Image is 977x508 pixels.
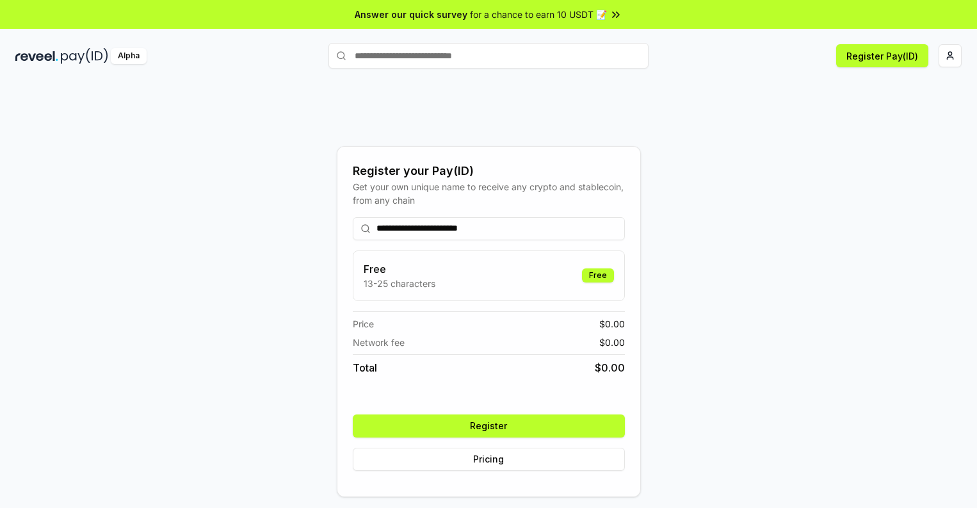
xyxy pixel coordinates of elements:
[364,277,435,290] p: 13-25 characters
[353,360,377,375] span: Total
[61,48,108,64] img: pay_id
[353,448,625,471] button: Pricing
[353,414,625,438] button: Register
[595,360,625,375] span: $ 0.00
[15,48,58,64] img: reveel_dark
[111,48,147,64] div: Alpha
[353,180,625,207] div: Get your own unique name to receive any crypto and stablecoin, from any chain
[364,261,435,277] h3: Free
[470,8,607,21] span: for a chance to earn 10 USDT 📝
[353,336,405,349] span: Network fee
[353,317,374,331] span: Price
[353,162,625,180] div: Register your Pay(ID)
[836,44,928,67] button: Register Pay(ID)
[599,336,625,349] span: $ 0.00
[355,8,467,21] span: Answer our quick survey
[599,317,625,331] span: $ 0.00
[582,268,614,283] div: Free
